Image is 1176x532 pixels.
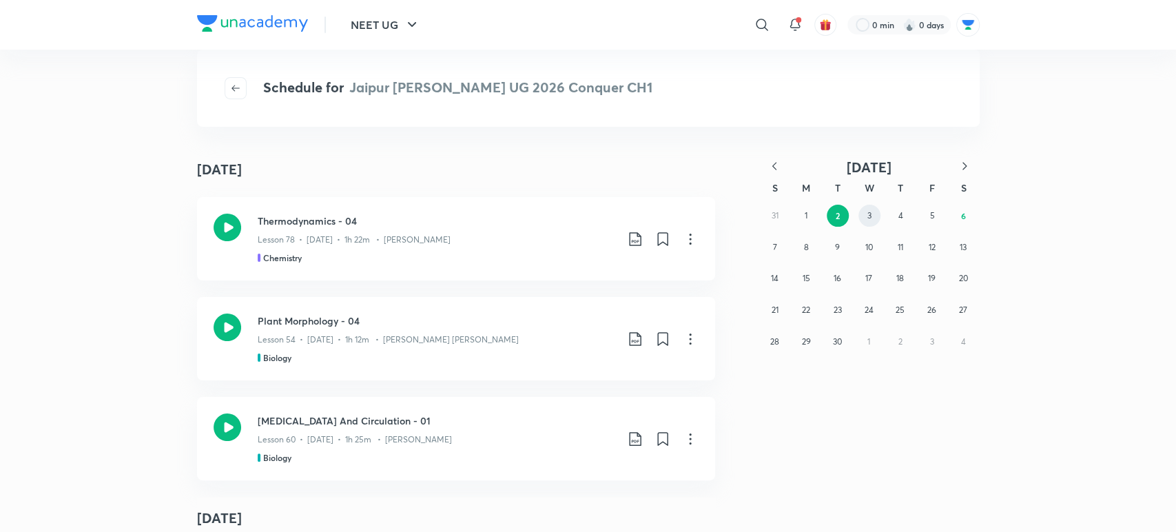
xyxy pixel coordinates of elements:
[802,305,810,315] abbr: September 22, 2025
[827,205,849,227] button: September 2, 2025
[197,197,715,280] a: Thermodynamics - 04Lesson 78 • [DATE] • 1h 22m • [PERSON_NAME]Chemistry
[763,299,785,321] button: September 21, 2025
[865,305,874,315] abbr: September 24, 2025
[772,242,776,252] abbr: September 7, 2025
[197,397,715,480] a: [MEDICAL_DATA] And Circulation - 01Lesson 60 • [DATE] • 1h 25m • [PERSON_NAME]Biology
[902,18,916,32] img: streak
[814,14,836,36] button: avatar
[833,336,842,347] abbr: September 30, 2025
[795,236,817,258] button: September 8, 2025
[258,413,616,428] h3: [MEDICAL_DATA] And Circulation - 01
[920,299,942,321] button: September 26, 2025
[197,15,308,32] img: Company Logo
[898,242,903,252] abbr: September 11, 2025
[865,242,873,252] abbr: September 10, 2025
[921,205,943,227] button: September 5, 2025
[349,78,652,96] span: Jaipur [PERSON_NAME] UG 2026 Conquer CH1
[771,305,778,315] abbr: September 21, 2025
[920,236,942,258] button: September 12, 2025
[953,205,975,227] button: September 6, 2025
[826,299,848,321] button: September 23, 2025
[864,181,874,194] abbr: Wednesday
[826,331,848,353] button: September 30, 2025
[858,205,880,227] button: September 3, 2025
[263,77,652,99] h4: Schedule for
[952,299,974,321] button: September 27, 2025
[928,273,936,283] abbr: September 19, 2025
[898,181,903,194] abbr: Thursday
[952,236,974,258] button: September 13, 2025
[858,267,880,289] button: September 17, 2025
[263,252,302,264] h5: Chemistry
[890,205,912,227] button: September 4, 2025
[928,242,935,252] abbr: September 12, 2025
[952,267,974,289] button: September 20, 2025
[795,205,817,227] button: September 1, 2025
[961,181,967,194] abbr: Saturday
[927,305,936,315] abbr: September 26, 2025
[790,158,949,176] button: [DATE]
[805,210,807,221] abbr: September 1, 2025
[258,314,616,328] h3: Plant Morphology - 04
[956,13,980,37] img: Abhishek Singh
[258,214,616,228] h3: Thermodynamics - 04
[770,336,779,347] abbr: September 28, 2025
[795,331,817,353] button: September 29, 2025
[835,242,840,252] abbr: September 9, 2025
[834,273,841,283] abbr: September 16, 2025
[958,273,967,283] abbr: September 20, 2025
[258,433,452,446] p: Lesson 60 • [DATE] • 1h 25m • [PERSON_NAME]
[835,181,840,194] abbr: Tuesday
[929,181,935,194] abbr: Friday
[802,273,809,283] abbr: September 15, 2025
[889,236,911,258] button: September 11, 2025
[763,267,785,289] button: September 14, 2025
[896,273,904,283] abbr: September 18, 2025
[865,273,872,283] abbr: September 17, 2025
[858,299,880,321] button: September 24, 2025
[763,331,785,353] button: September 28, 2025
[896,305,905,315] abbr: September 25, 2025
[826,267,848,289] button: September 16, 2025
[819,19,832,31] img: avatar
[803,242,808,252] abbr: September 8, 2025
[772,181,777,194] abbr: Sunday
[763,236,785,258] button: September 7, 2025
[197,297,715,380] a: Plant Morphology - 04Lesson 54 • [DATE] • 1h 12m • [PERSON_NAME] [PERSON_NAME]Biology
[342,11,429,39] button: NEET UG
[802,181,810,194] abbr: Monday
[833,305,841,315] abbr: September 23, 2025
[258,334,519,346] p: Lesson 54 • [DATE] • 1h 12m • [PERSON_NAME] [PERSON_NAME]
[858,236,880,258] button: September 10, 2025
[197,15,308,35] a: Company Logo
[960,242,967,252] abbr: September 13, 2025
[898,210,903,221] abbr: September 4, 2025
[258,234,451,246] p: Lesson 78 • [DATE] • 1h 22m • [PERSON_NAME]
[867,210,871,221] abbr: September 3, 2025
[771,273,778,283] abbr: September 14, 2025
[889,299,911,321] button: September 25, 2025
[920,267,942,289] button: September 19, 2025
[836,210,840,221] abbr: September 2, 2025
[263,451,291,464] h5: Biology
[959,305,967,315] abbr: September 27, 2025
[930,210,935,221] abbr: September 5, 2025
[263,351,291,364] h5: Biology
[826,236,848,258] button: September 9, 2025
[795,299,817,321] button: September 22, 2025
[961,210,966,221] abbr: September 6, 2025
[847,158,891,176] span: [DATE]
[889,267,911,289] button: September 18, 2025
[801,336,810,347] abbr: September 29, 2025
[795,267,817,289] button: September 15, 2025
[197,159,242,180] h4: [DATE]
